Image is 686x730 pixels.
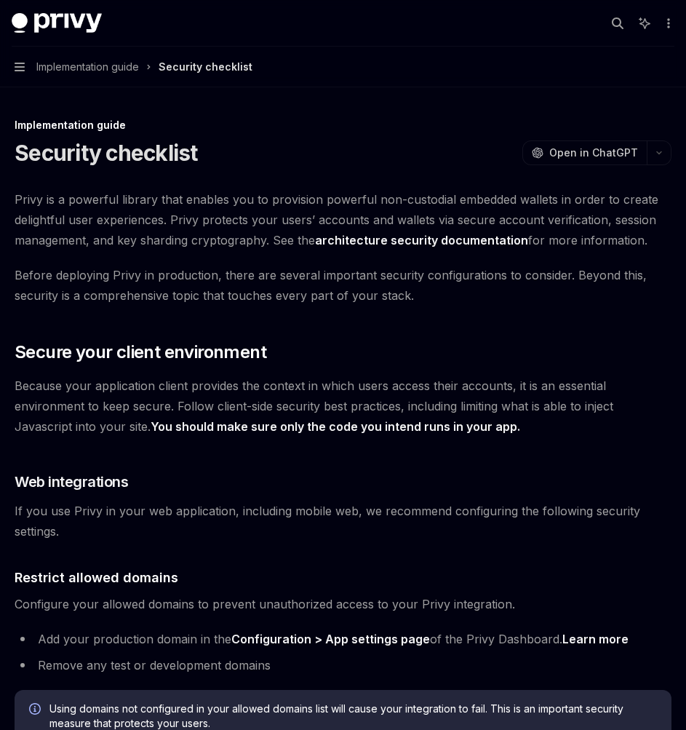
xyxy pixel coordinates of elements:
[15,594,671,614] span: Configure your allowed domains to prevent unauthorized access to your Privy integration.
[36,58,139,76] span: Implementation guide
[15,118,671,132] div: Implementation guide
[15,140,198,166] h1: Security checklist
[151,419,520,434] strong: You should make sure only the code you intend runs in your app.
[15,376,671,437] span: Because your application client provides the context in which users access their accounts, it is ...
[231,632,430,647] a: Configuration > App settings page
[15,265,671,306] span: Before deploying Privy in production, there are several important security configurations to cons...
[660,13,674,33] button: More actions
[29,703,44,718] svg: Info
[12,13,102,33] img: dark logo
[15,341,266,364] span: Secure your client environment
[15,189,671,250] span: Privy is a powerful library that enables you to provision powerful non-custodial embedded wallets...
[15,568,178,587] span: Restrict allowed domains
[15,501,671,541] span: If you use Privy in your web application, including mobile web, we recommend configuring the foll...
[159,58,252,76] div: Security checklist
[562,632,629,647] a: Learn more
[549,146,638,160] span: Open in ChatGPT
[15,629,671,649] li: Add your production domain in the of the Privy Dashboard.
[522,140,647,165] button: Open in ChatGPT
[15,472,128,492] span: Web integrations
[15,655,671,675] li: Remove any test or development domains
[315,233,528,248] a: architecture security documentation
